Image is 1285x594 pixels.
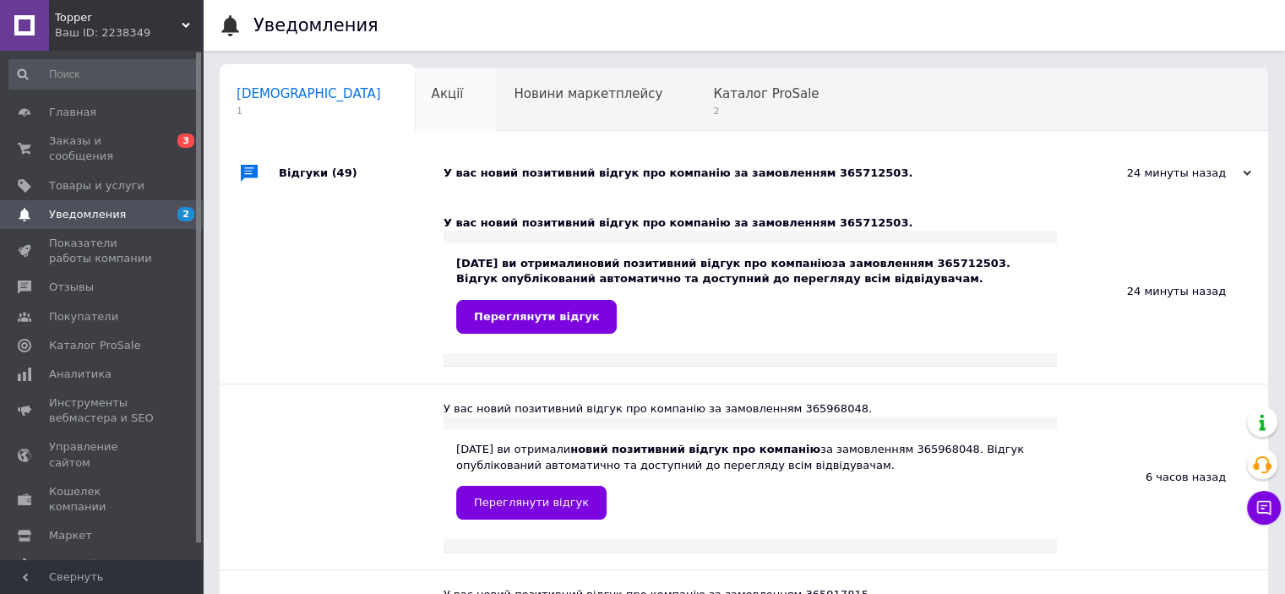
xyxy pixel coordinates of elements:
span: Topper [55,10,182,25]
span: Уведомления [49,207,126,222]
div: Ваш ID: 2238349 [55,25,203,41]
span: Каталог ProSale [713,86,819,101]
div: У вас новий позитивний відгук про компанію за замовленням 365968048. [444,401,1057,417]
span: Акції [432,86,464,101]
span: Заказы и сообщения [49,134,156,164]
div: 24 минуты назад [1057,199,1268,384]
span: Инструменты вебмастера и SEO [49,395,156,426]
span: (49) [332,166,357,179]
div: [DATE] ви отримали за замовленням 365968048. Відгук опублікований автоматично та доступний до пер... [456,442,1044,519]
div: Відгуки [279,148,444,199]
div: 24 минуты назад [1082,166,1251,181]
div: У вас новий позитивний відгук про компанію за замовленням 365712503. [444,166,1082,181]
a: Переглянути відгук [456,300,617,334]
span: Переглянути відгук [474,310,599,323]
span: 2 [713,105,819,117]
span: Настройки [49,557,111,572]
input: Поиск [8,59,199,90]
span: Каталог ProSale [49,338,140,353]
b: новий позитивний відгук про компанію [570,443,820,455]
span: Новини маркетплейсу [514,86,662,101]
span: Переглянути відгук [474,496,589,509]
span: 3 [177,134,194,148]
button: Чат с покупателем [1247,491,1281,525]
span: Покупатели [49,309,118,324]
span: Главная [49,105,96,120]
h1: Уведомления [253,15,378,35]
span: Отзывы [49,280,94,295]
span: Товары и услуги [49,178,144,193]
div: У вас новий позитивний відгук про компанію за замовленням 365712503. [444,215,1057,231]
span: 2 [177,207,194,221]
span: [DEMOGRAPHIC_DATA] [237,86,381,101]
span: Кошелек компании [49,484,156,515]
span: Аналитика [49,367,112,382]
span: Управление сайтом [49,439,156,470]
div: 6 часов назад [1057,384,1268,569]
span: Маркет [49,528,92,543]
b: новий позитивний відгук про компанію [582,257,832,270]
span: 1 [237,105,381,117]
div: [DATE] ви отримали за замовленням 365712503. Відгук опублікований автоматично та доступний до пер... [456,256,1044,333]
span: Показатели работы компании [49,236,156,266]
a: Переглянути відгук [456,486,607,520]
